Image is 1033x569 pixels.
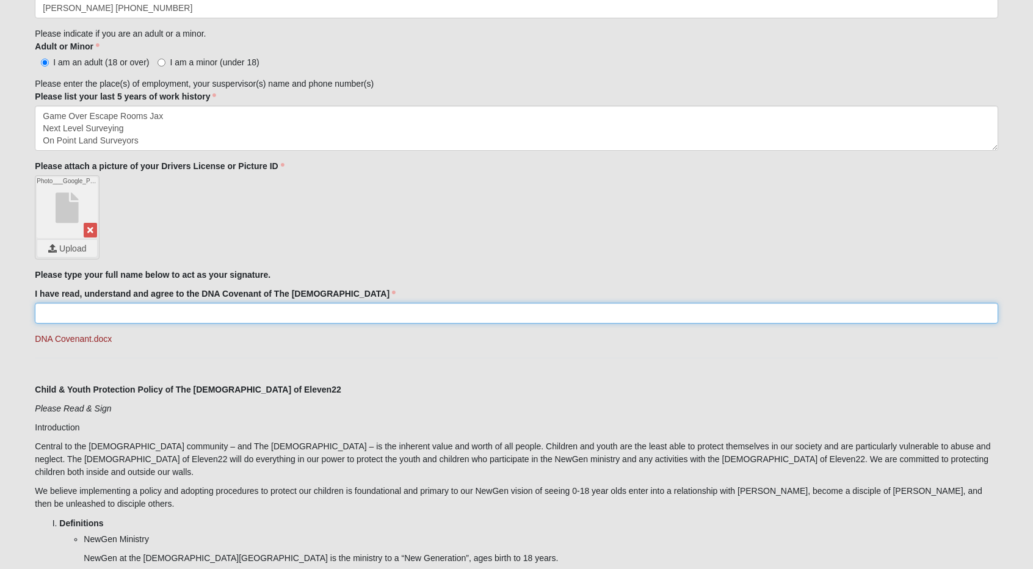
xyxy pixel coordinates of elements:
input: I am a minor (under 18) [158,59,165,67]
p: Central to the [DEMOGRAPHIC_DATA] community – and The [DEMOGRAPHIC_DATA] – is the inherent value ... [35,440,998,479]
label: Please attach a picture of your Drivers License or Picture ID [35,160,284,172]
p: NewGen Ministry [84,533,998,546]
span: I am a minor (under 18) [170,57,259,67]
span: I am an adult (18 or over) [53,57,149,67]
label: Please list your last 5 years of work history [35,90,216,103]
i: Please Read & Sign [35,404,111,413]
p: NewGen at the [DEMOGRAPHIC_DATA][GEOGRAPHIC_DATA] is the ministry to a “New Generation”, ages bir... [84,552,998,565]
input: I am an adult (18 or over) [41,59,49,67]
label: Adult or Minor [35,40,100,53]
p: We believe implementing a policy and adopting procedures to protect our children is foundational ... [35,485,998,510]
strong: Child & Youth Protection Policy of The [DEMOGRAPHIC_DATA] of Eleven22 [35,385,341,394]
a: Photo___Google_Photos.html [37,177,98,238]
p: Introduction [35,421,998,434]
label: I have read, understand and agree to the DNA Covenant of The [DEMOGRAPHIC_DATA] [35,288,396,300]
a: Remove File [84,223,97,237]
h5: Definitions [59,518,998,529]
strong: Please type your full name below to act as your signature. [35,270,270,280]
a: DNA Covenant.docx [35,334,112,344]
